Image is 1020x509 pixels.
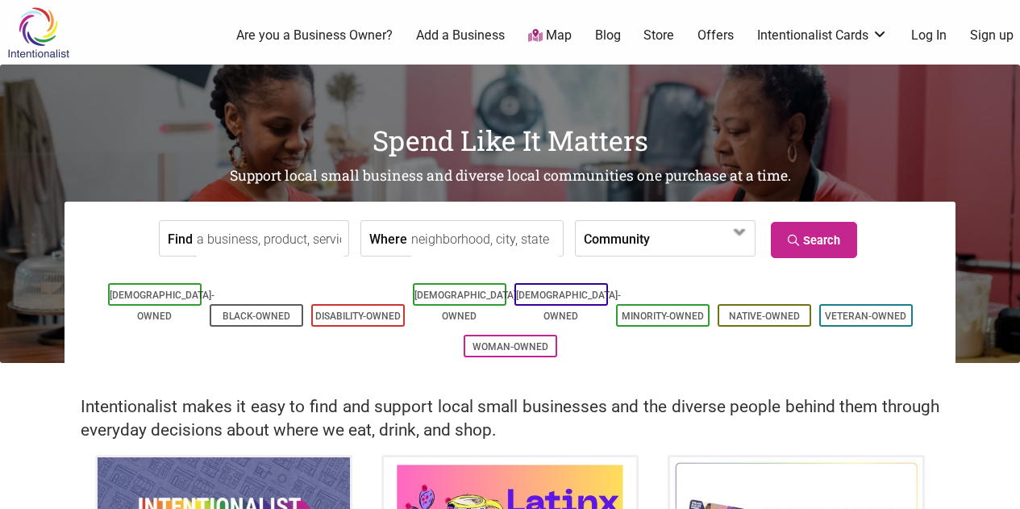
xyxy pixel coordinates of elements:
a: Minority-Owned [622,311,704,322]
input: a business, product, service [197,221,344,257]
a: Native-Owned [729,311,800,322]
a: Log In [911,27,947,44]
a: Intentionalist Cards [757,27,888,44]
a: Black-Owned [223,311,290,322]
label: Find [168,221,193,256]
a: Map [528,27,572,45]
a: Add a Business [416,27,505,44]
a: Veteran-Owned [825,311,906,322]
a: Offers [697,27,734,44]
a: [DEMOGRAPHIC_DATA]-Owned [110,290,214,322]
a: Store [643,27,674,44]
a: [DEMOGRAPHIC_DATA]-Owned [516,290,621,322]
a: Search [771,222,857,258]
label: Community [584,221,650,256]
a: [DEMOGRAPHIC_DATA]-Owned [414,290,519,322]
a: Disability-Owned [315,311,401,322]
input: neighborhood, city, state [411,221,559,257]
a: Woman-Owned [473,341,548,353]
a: Sign up [970,27,1014,44]
a: Are you a Business Owner? [236,27,393,44]
h2: Intentionalist makes it easy to find and support local small businesses and the diverse people be... [81,395,939,442]
a: Blog [595,27,621,44]
label: Where [369,221,407,256]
